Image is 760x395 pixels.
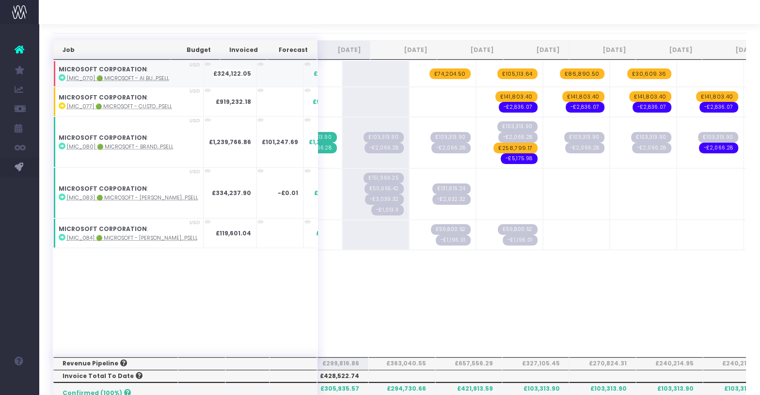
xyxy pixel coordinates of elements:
[53,357,178,370] th: Revenue Pipeline
[59,225,147,233] strong: MICROSOFT CORPORATION
[368,357,435,370] th: £363,040.55
[503,40,570,60] th: Nov 25: activate to sort column ascending
[316,229,351,238] span: £119,601.04
[314,69,351,78] span: £296,818.00
[627,68,671,79] span: wayahead Revenue Forecast Item
[190,219,200,226] span: USD
[53,116,204,167] td: :
[364,173,404,183] span: Streamtime Draft Invoice: null – [MIC_083] 🟢 Microsoft - Rolling Thunder Approaches & Sizzles - B...
[636,357,703,370] th: £240,214.95
[278,189,298,197] strong: -£0.01
[498,224,538,235] span: Streamtime Draft Invoice: null – [MIC_084] 🟢 Microsoft - Rolling Thunder Templates & Guidelines -...
[301,357,368,370] th: £299,816.86
[565,143,604,153] span: Streamtime Draft Invoice: null – [MIC_080] 🟢 Microsoft - Brand Retainer FY26 - Brand - Upsell
[216,229,251,237] strong: £119,601.04
[53,167,204,218] td: :
[698,132,738,143] span: Streamtime Draft Invoice: null – [MIC_080] 🟢 Microsoft - Brand Retainer FY26 - Brand - Upsell - 2
[364,143,404,153] span: Streamtime Draft Invoice: null – [MIC_080] 🟢 Microsoft - Brand Retainer FY26 - Brand - Upsell
[497,121,538,132] span: Streamtime Draft Invoice: null – [MIC_080] 🟢 Microsoft - Brand Retainer FY26 - Brand - Upsell - 4
[562,91,604,102] span: wayahead Revenue Forecast Item
[67,143,174,150] abbr: [MIC_080] 🟢 Microsoft - Brand Retainer FY26 - Brand - Upsell
[431,143,471,153] span: Streamtime Draft Invoice: null – [MIC_080] 🟢 Microsoft - Brand Retainer FY26 - Brand - Upsell
[564,132,604,143] span: Streamtime Draft Invoice: null – [MIC_080] 🟢 Microsoft - Brand Retainer FY26 - Brand - Upsell - 5
[503,235,538,246] span: Streamtime Draft Invoice: null – [MIC_084] 🟢 Microsoft - Rolling Thunder Templates & Guidelines -...
[262,138,298,146] strong: £101,247.69
[309,138,351,147] span: £1,395,252.07
[371,205,404,215] span: Streamtime Draft Invoice: null – [MIC_083] 🟢 Microsoft - Rolling Thunder Approaches & Sizzles - B...
[431,224,471,235] span: Streamtime Draft Invoice: null – [MIC_084] 🟢 Microsoft - Rolling Thunder Templates & Guidelines -...
[53,370,178,382] th: Invoice Total To Date
[53,61,204,87] td: :
[699,143,738,153] span: wayahead Cost Forecast Item
[432,194,471,205] span: Streamtime Draft Invoice: null – [MIC_083] 🟢 Microsoft - Rolling Thunder Approaches & Sizzles - B...
[501,153,538,164] span: wayahead Cost Forecast Item
[370,40,437,60] th: Sep 25: activate to sort column ascending
[633,102,671,113] span: wayahead Cost Forecast Item
[212,189,251,197] strong: £334,237.90
[502,357,569,370] th: £327,105.45
[314,189,351,197] span: £334,237.91
[313,98,351,106] span: £992,623.80
[364,132,404,143] span: Streamtime Draft Invoice: null – [MIC_080] 🟢 Microsoft - Brand Retainer FY26 - Brand - Upsell - 2
[432,183,471,194] span: Streamtime Draft Invoice: null – [MIC_083] 🟢 Microsoft - Rolling Thunder Approaches & Sizzles - B...
[437,40,503,60] th: Oct 25: activate to sort column ascending
[364,183,404,194] span: Streamtime Draft Invoice: null – [MIC_083] 🟢 Microsoft - Rolling Thunder Approaches & Sizzles - B...
[629,91,671,102] span: wayahead Revenue Forecast Item
[59,133,147,142] strong: MICROSOFT CORPORATION
[67,75,169,82] abbr: [MIC_070] 🟢 Microsoft - AI Business Solutions VI - Brand - Upsell
[190,61,200,68] span: USD
[67,234,198,242] abbr: [MIC_084] 🟢 Microsoft - Rolling Thunder Templates & Guidelines - Brand - Upsell
[497,68,538,79] span: wayahead Revenue Forecast Item
[569,40,635,60] th: Dec 25: activate to sort column ascending
[498,132,538,143] span: Streamtime Draft Invoice: null – [MIC_080] 🟢 Microsoft - Brand Retainer FY26 - Brand - Upsell
[429,68,471,79] span: wayahead Revenue Forecast Item
[216,98,251,106] strong: £919,232.18
[67,103,172,110] abbr: [MIC_077] 🟢 Microsoft - Custom Typeface - Brand - Upsell
[190,117,200,124] span: USD
[59,93,147,101] strong: MICROSOFT CORPORATION
[190,87,200,95] span: USD
[53,40,171,60] th: Job: activate to sort column ascending
[59,65,147,73] strong: MICROSOFT CORPORATION
[493,143,538,153] span: wayahead Revenue Forecast Item
[430,132,471,143] span: Streamtime Draft Invoice: null – [MIC_080] 🟢 Microsoft - Brand Retainer FY26 - Brand - Upsell - 3
[631,132,671,143] span: Streamtime Draft Invoice: null – [MIC_080] 🟢 Microsoft - Brand Retainer FY26 - Brand - Upsell - 1
[632,143,671,153] span: Streamtime Draft Invoice: null – [MIC_080] 🟢 Microsoft - Brand Retainer FY26 - Brand - Upsell
[53,218,204,248] td: :
[499,102,538,113] span: wayahead Cost Forecast Item
[699,102,738,113] span: wayahead Cost Forecast Item
[560,68,604,79] span: wayahead Revenue Forecast Item
[696,91,738,102] span: wayahead Revenue Forecast Item
[566,102,604,113] span: wayahead Cost Forecast Item
[171,40,220,60] th: Budget
[213,69,251,78] strong: £324,122.05
[635,40,702,60] th: Jan 26: activate to sort column ascending
[569,357,636,370] th: £270,824.31
[436,235,471,246] span: Streamtime Draft Invoice: null – [MIC_084] 🟢 Microsoft - Rolling Thunder Templates & Guidelines -...
[53,87,204,116] td: :
[59,184,147,193] strong: MICROSOFT CORPORATION
[365,194,404,205] span: Streamtime Draft Invoice: null – [MIC_083] 🟢 Microsoft - Rolling Thunder Approaches & Sizzles - B...
[495,91,538,102] span: wayahead Revenue Forecast Item
[12,376,27,390] img: images/default_profile_image.png
[304,40,370,60] th: Aug 25: activate to sort column ascending
[220,40,267,60] th: Invoiced
[267,40,317,60] th: Forecast
[435,357,502,370] th: £657,556.29
[301,370,368,382] th: £428,522.74
[190,168,200,175] span: USD
[209,138,251,146] strong: £1,239,766.86
[67,194,198,201] abbr: [MIC_083] 🟢 Microsoft - Rolling Thunder Approaches & Sizzles - Brand - Upsell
